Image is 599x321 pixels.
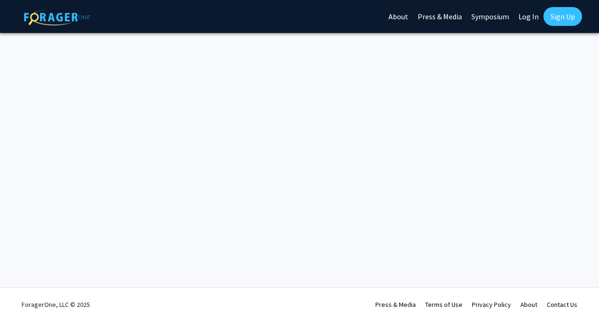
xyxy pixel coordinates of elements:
a: Terms of Use [425,300,462,309]
img: ForagerOne Logo [24,9,90,25]
a: Contact Us [547,300,577,309]
a: About [520,300,537,309]
a: Press & Media [375,300,416,309]
a: Privacy Policy [472,300,511,309]
div: ForagerOne, LLC © 2025 [22,288,90,321]
a: Sign Up [543,7,582,26]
